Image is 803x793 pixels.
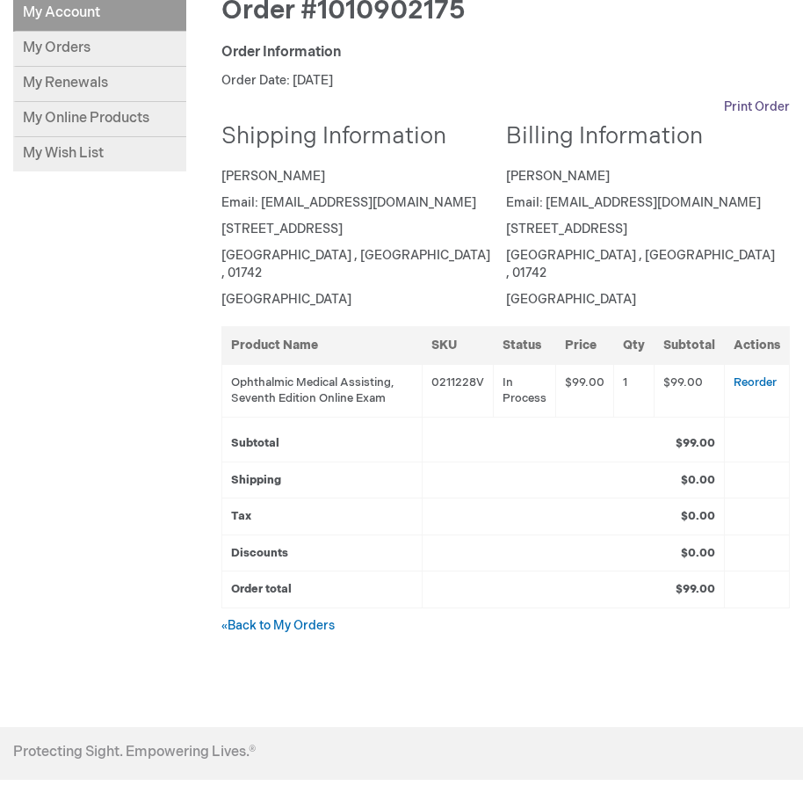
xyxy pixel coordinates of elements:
strong: $0.00 [681,546,715,560]
div: Order Information [221,43,790,63]
h2: Shipping Information [221,125,492,150]
span: [GEOGRAPHIC_DATA] , [GEOGRAPHIC_DATA] , 01742 [506,248,775,280]
td: In Process [494,364,556,417]
td: Ophthalmic Medical Assisting, Seventh Edition Online Exam [222,364,423,417]
p: Order Date: [DATE] [221,72,790,90]
a: Reorder [734,375,777,389]
strong: $0.00 [681,509,715,523]
span: Email: [EMAIL_ADDRESS][DOMAIN_NAME] [221,195,476,210]
span: [STREET_ADDRESS] [221,222,343,236]
strong: Order total [231,582,292,596]
h2: Billing Information [506,125,777,150]
th: Product Name [222,326,423,364]
a: My Renewals [13,67,186,102]
span: [GEOGRAPHIC_DATA] , [GEOGRAPHIC_DATA] , 01742 [221,248,490,280]
a: My Online Products [13,102,186,137]
span: [STREET_ADDRESS] [506,222,627,236]
a: My Wish List [13,137,186,171]
span: [PERSON_NAME] [221,169,325,184]
small: « [221,620,228,633]
strong: $99.00 [676,436,715,450]
th: Status [494,326,556,364]
td: $99.00 [655,364,725,417]
th: Qty [614,326,655,364]
a: Print Order [724,98,790,116]
h4: Protecting Sight. Empowering Lives.® [13,745,256,760]
strong: $0.00 [681,473,715,487]
strong: Discounts [231,546,288,560]
strong: Tax [231,509,251,523]
a: «Back to My Orders [221,618,335,633]
a: My Orders [13,32,186,67]
strong: Shipping [231,473,281,487]
strong: $99.00 [676,582,715,596]
td: 1 [614,364,655,417]
th: Subtotal [655,326,725,364]
td: 0211228V [423,364,494,417]
th: Price [556,326,614,364]
span: [PERSON_NAME] [506,169,610,184]
th: SKU [423,326,494,364]
strong: Subtotal [231,436,279,450]
span: Email: [EMAIL_ADDRESS][DOMAIN_NAME] [506,195,761,210]
span: [GEOGRAPHIC_DATA] [221,292,351,307]
span: [GEOGRAPHIC_DATA] [506,292,636,307]
th: Actions [725,326,790,364]
td: $99.00 [556,364,614,417]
